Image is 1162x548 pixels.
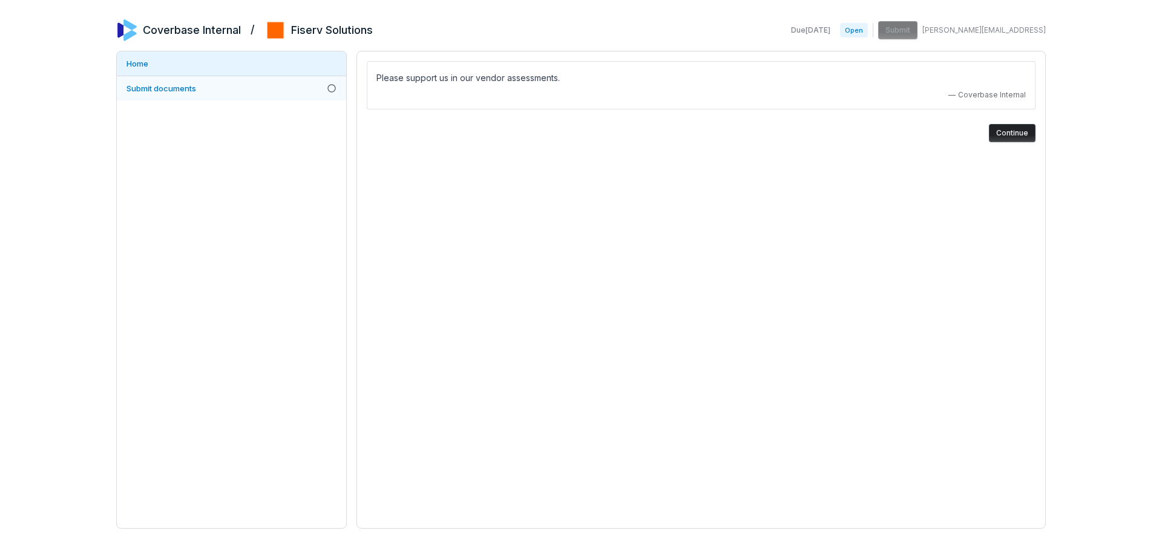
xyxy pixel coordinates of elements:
span: [PERSON_NAME][EMAIL_ADDRESS] [922,25,1046,35]
span: Due [DATE] [791,25,830,35]
span: — [948,90,956,100]
h2: Fiserv Solutions [291,22,373,38]
h2: / [251,19,255,38]
a: Home [117,51,346,76]
a: Submit documents [117,76,346,100]
button: Continue [989,124,1036,142]
span: Submit documents [126,83,196,93]
p: Please support us in our vendor assessments. [376,71,1026,85]
span: Coverbase Internal [958,90,1026,100]
h2: Coverbase Internal [143,22,241,38]
span: Open [840,23,868,38]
